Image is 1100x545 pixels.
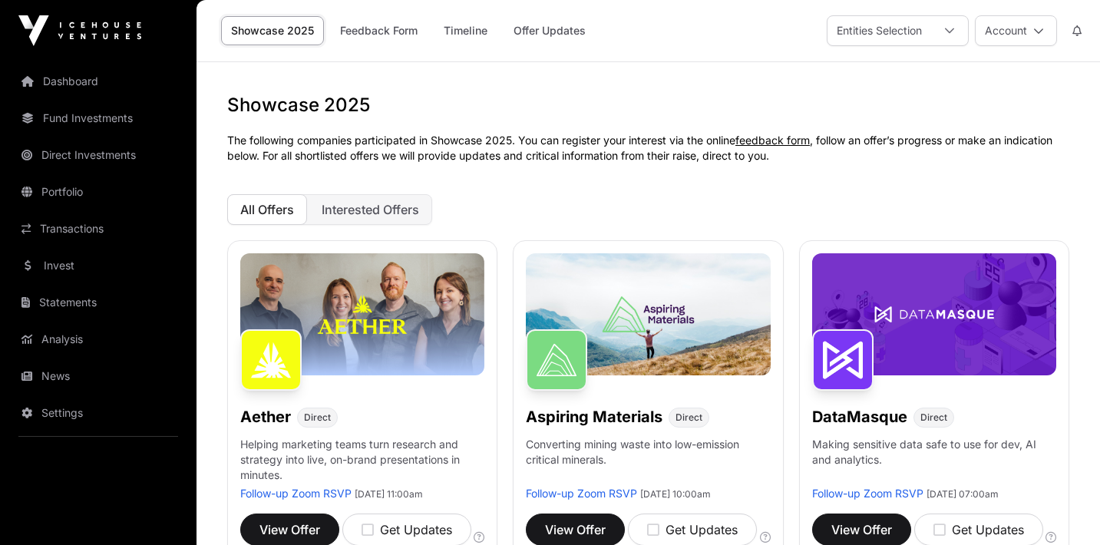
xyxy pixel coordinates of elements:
[309,194,432,225] button: Interested Offers
[831,520,892,539] span: View Offer
[227,133,1069,163] p: The following companies participated in Showcase 2025. You can register your interest via the onl...
[812,437,1056,486] p: Making sensitive data safe to use for dev, AI and analytics.
[240,487,352,500] a: Follow-up Zoom RSVP
[12,101,184,135] a: Fund Investments
[12,138,184,172] a: Direct Investments
[812,406,907,428] h1: DataMasque
[12,64,184,98] a: Dashboard
[1023,471,1100,545] iframe: Chat Widget
[240,202,294,217] span: All Offers
[647,520,738,539] div: Get Updates
[975,15,1057,46] button: Account
[12,249,184,282] a: Invest
[12,322,184,356] a: Analysis
[526,437,770,486] p: Converting mining waste into low-emission critical minerals.
[933,520,1024,539] div: Get Updates
[240,437,484,486] p: Helping marketing teams turn research and strategy into live, on-brand presentations in minutes.
[812,487,923,500] a: Follow-up Zoom RSVP
[920,411,947,424] span: Direct
[322,202,419,217] span: Interested Offers
[526,487,637,500] a: Follow-up Zoom RSVP
[12,286,184,319] a: Statements
[504,16,596,45] a: Offer Updates
[240,253,484,375] img: Aether-Banner.jpg
[259,520,320,539] span: View Offer
[227,194,307,225] button: All Offers
[526,253,770,375] img: Aspiring-Banner.jpg
[240,406,291,428] h1: Aether
[12,175,184,209] a: Portfolio
[927,488,999,500] span: [DATE] 07:00am
[545,520,606,539] span: View Offer
[12,396,184,430] a: Settings
[526,406,662,428] h1: Aspiring Materials
[812,253,1056,375] img: DataMasque-Banner.jpg
[676,411,702,424] span: Direct
[812,329,874,391] img: DataMasque
[240,329,302,391] img: Aether
[827,16,931,45] div: Entities Selection
[434,16,497,45] a: Timeline
[735,134,810,147] a: feedback form
[227,93,1069,117] h1: Showcase 2025
[12,359,184,393] a: News
[355,488,423,500] span: [DATE] 11:00am
[18,15,141,46] img: Icehouse Ventures Logo
[640,488,711,500] span: [DATE] 10:00am
[304,411,331,424] span: Direct
[362,520,452,539] div: Get Updates
[330,16,428,45] a: Feedback Form
[12,212,184,246] a: Transactions
[526,329,587,391] img: Aspiring Materials
[221,16,324,45] a: Showcase 2025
